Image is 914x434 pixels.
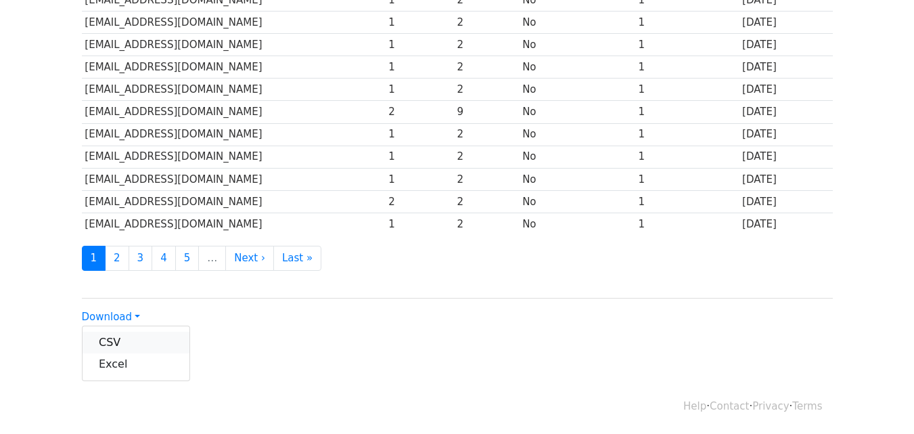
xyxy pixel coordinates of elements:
[519,34,635,56] td: No
[635,168,739,190] td: 1
[385,56,453,79] td: 1
[83,332,189,353] a: CSV
[739,213,832,235] td: [DATE]
[82,213,386,235] td: [EMAIL_ADDRESS][DOMAIN_NAME]
[792,400,822,412] a: Terms
[710,400,749,412] a: Contact
[635,146,739,168] td: 1
[82,311,140,323] a: Download
[385,101,453,123] td: 2
[454,146,520,168] td: 2
[273,246,321,271] a: Last »
[739,101,832,123] td: [DATE]
[635,12,739,34] td: 1
[635,79,739,101] td: 1
[225,246,274,271] a: Next ›
[739,123,832,146] td: [DATE]
[82,12,386,34] td: [EMAIL_ADDRESS][DOMAIN_NAME]
[454,12,520,34] td: 2
[454,34,520,56] td: 2
[454,123,520,146] td: 2
[519,213,635,235] td: No
[105,246,129,271] a: 2
[83,353,189,375] a: Excel
[519,123,635,146] td: No
[739,146,832,168] td: [DATE]
[635,34,739,56] td: 1
[82,101,386,123] td: [EMAIL_ADDRESS][DOMAIN_NAME]
[454,168,520,190] td: 2
[385,213,453,235] td: 1
[152,246,176,271] a: 4
[739,168,832,190] td: [DATE]
[454,101,520,123] td: 9
[635,101,739,123] td: 1
[385,168,453,190] td: 1
[519,12,635,34] td: No
[385,190,453,213] td: 2
[385,146,453,168] td: 1
[454,213,520,235] td: 2
[454,79,520,101] td: 2
[683,400,706,412] a: Help
[82,34,386,56] td: [EMAIL_ADDRESS][DOMAIN_NAME]
[739,190,832,213] td: [DATE]
[385,34,453,56] td: 1
[519,146,635,168] td: No
[635,213,739,235] td: 1
[739,12,832,34] td: [DATE]
[82,246,106,271] a: 1
[519,79,635,101] td: No
[519,56,635,79] td: No
[82,56,386,79] td: [EMAIL_ADDRESS][DOMAIN_NAME]
[752,400,789,412] a: Privacy
[82,79,386,101] td: [EMAIL_ADDRESS][DOMAIN_NAME]
[519,190,635,213] td: No
[385,79,453,101] td: 1
[635,190,739,213] td: 1
[454,190,520,213] td: 2
[129,246,153,271] a: 3
[846,369,914,434] iframe: Chat Widget
[519,101,635,123] td: No
[175,246,200,271] a: 5
[635,123,739,146] td: 1
[385,123,453,146] td: 1
[82,168,386,190] td: [EMAIL_ADDRESS][DOMAIN_NAME]
[739,34,832,56] td: [DATE]
[739,79,832,101] td: [DATE]
[82,190,386,213] td: [EMAIL_ADDRESS][DOMAIN_NAME]
[635,56,739,79] td: 1
[519,168,635,190] td: No
[82,123,386,146] td: [EMAIL_ADDRESS][DOMAIN_NAME]
[739,56,832,79] td: [DATE]
[385,12,453,34] td: 1
[454,56,520,79] td: 2
[82,146,386,168] td: [EMAIL_ADDRESS][DOMAIN_NAME]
